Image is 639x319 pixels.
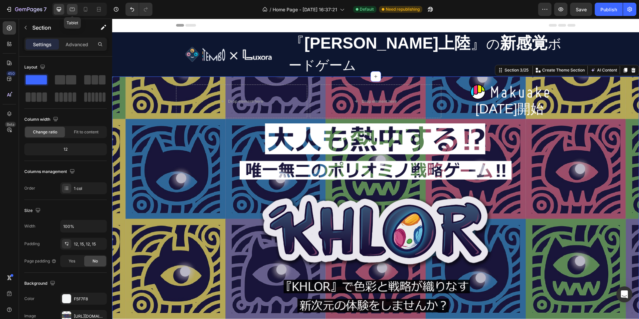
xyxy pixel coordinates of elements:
img: gempages_574937751045014757-b8fdd96e-8a93-4225-8702-f683f8bd3286.png [127,105,400,161]
p: 7 [44,5,47,13]
p: [DATE]開始 [332,81,463,99]
span: / [270,6,271,13]
div: Page padding [24,258,57,264]
button: 7 [3,3,50,16]
div: Layout [24,63,47,72]
p: Advanced [66,41,88,48]
div: Column width [24,115,60,124]
h2: Rich Text Editor. Editing area: main [332,81,463,99]
span: Home Page - [DATE] 16:37:21 [273,6,337,13]
div: Order [24,185,35,191]
div: 1 col [74,186,105,192]
span: Yes [69,258,75,264]
p: Section [32,24,87,32]
div: Padding [24,241,40,247]
div: Beta [5,122,16,127]
span: Default [360,6,374,12]
div: 12, 15, 12, 15 [74,241,105,247]
input: Auto [61,220,106,232]
span: Need republishing [386,6,420,12]
div: Color [24,296,35,302]
p: Create Theme Section [430,49,473,55]
div: 450 [6,71,16,76]
button: Publish [595,3,623,16]
iframe: Design area [112,19,639,319]
div: Columns management [24,167,76,176]
button: AI Content [477,48,506,56]
span: Change ratio [33,129,57,135]
p: Settings [33,41,52,48]
div: Background [24,279,57,288]
div: Section 3/25 [391,49,418,55]
button: Save [570,3,592,16]
span: Fit to content [74,129,99,135]
div: 12 [26,145,106,154]
img: gempages_574937751045014757-8e3ebe9b-28fc-4ced-b840-c83835a5fe69.png [166,260,361,301]
div: Undo/Redo [125,3,152,16]
div: Open Intercom Messenger [616,286,632,302]
span: Save [576,7,587,12]
div: F5F7F8 [74,296,105,302]
div: Width [24,223,35,229]
div: Drop element here [116,80,151,85]
div: Drop element here [250,80,285,85]
span: No [93,258,98,264]
div: Image [24,313,36,319]
img: Alt Image [144,166,383,255]
div: Size [24,206,42,215]
img: gempages_574937751045014757-78e04f0b-ec47-4788-b5ae-9ae71df1915f.png [358,66,437,81]
div: Publish [600,6,617,13]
